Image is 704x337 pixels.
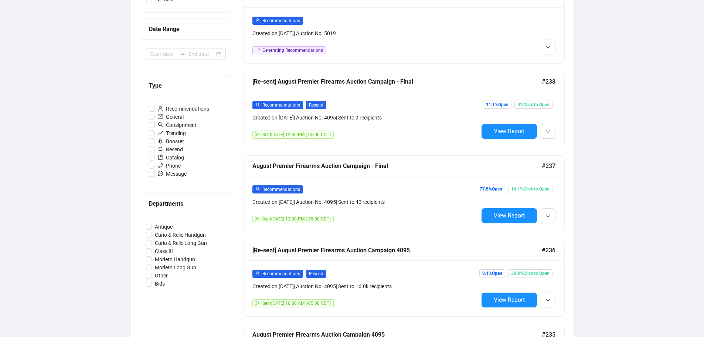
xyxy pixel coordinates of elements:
span: rise [158,130,163,135]
span: Phone [155,162,184,170]
span: Recommendations [262,102,300,108]
div: [Re-sent] August Premier Firearms Auction Campaign - Final [252,77,542,86]
div: Created on [DATE] | Auction No. 4095 | Sent to 40 recipients [252,198,479,206]
span: mail [158,114,163,119]
div: Date Range [149,24,223,34]
span: user [255,187,260,191]
span: book [158,155,163,160]
span: user [158,106,163,111]
span: send [255,216,260,221]
span: 16.1% Click to Open [508,185,552,193]
span: Sent [DATE] 10:00 AM (-05:00 CDT) [262,301,331,306]
span: loading [255,48,260,52]
span: 0% Click to Open [514,101,552,109]
div: Created on [DATE] | Auction No. 4095 | Sent to 9 recipients [252,114,479,122]
span: retweet [158,146,163,152]
input: Start date [150,50,177,58]
span: Other [152,272,171,280]
span: Modern Long Gun [152,263,199,272]
span: swap-right [180,51,186,57]
div: [Re-sent] August Premier Firearms Auction Campaign 4095 [252,246,542,255]
span: user [255,271,260,276]
span: Recommendations [262,271,300,276]
div: Created on [DATE] | Auction No. 4095 | Sent to 16.0k recipients [252,282,479,290]
span: Curio & Relic Handgun [152,231,209,239]
input: End date [188,50,215,58]
span: Sent [DATE] 12:30 PM (-05:00 CDT) [262,132,331,137]
a: [Re-sent] August Premier Firearms Auction Campaign - Final#238userRecommendationsResendCreated on... [243,71,565,148]
span: Recommendations [262,18,300,23]
span: Sent [DATE] 12:30 PM (-05:00 CDT) [262,216,331,222]
span: phone [158,163,163,168]
span: Generating Recommendations [262,48,323,53]
span: send [255,301,260,305]
span: 77.5% Open [477,185,505,193]
span: View Report [494,296,525,303]
div: Type [149,81,223,90]
span: #236 [542,246,555,255]
span: Class III [152,247,176,255]
button: View Report [482,293,537,307]
span: 8.1% Open [479,269,505,277]
div: Departments [149,199,223,208]
span: Antique [152,223,176,231]
span: 30.9% Click to Open [508,269,552,277]
span: 11.1% Open [483,101,511,109]
span: Resend [306,101,326,109]
span: down [546,45,550,50]
span: Resend [306,270,326,278]
span: Consignment [155,121,200,129]
span: #238 [542,77,555,86]
span: message [158,171,163,176]
a: August Premier Firearms Auction Campaign - Final#237userRecommendationsCreated on [DATE]| Auction... [243,155,565,232]
span: Recommendations [262,187,300,192]
button: View Report [482,124,537,139]
span: down [546,129,550,134]
button: View Report [482,208,537,223]
span: View Report [494,212,525,219]
span: Message [155,170,190,178]
span: down [546,298,550,303]
span: #237 [542,161,555,171]
span: Booster [155,137,187,145]
span: Curio & Relic Long Gun [152,239,210,247]
span: down [546,214,550,218]
span: General [155,113,187,121]
span: Trending [155,129,189,137]
div: Created on [DATE] | Auction No. 5019 [252,29,479,37]
span: user [255,18,260,23]
span: Resend [155,145,186,154]
span: search [158,122,163,127]
span: Catalog [155,154,187,162]
span: send [255,132,260,137]
span: to [180,51,186,57]
span: Modern Handgun [152,255,198,263]
span: Bids [152,280,168,288]
span: Recommendations [155,105,212,113]
a: [Re-sent] August Premier Firearms Auction Campaign 4095#236userRecommendationsResendCreated on [D... [243,240,565,317]
span: user [255,102,260,107]
div: August Premier Firearms Auction Campaign - Final [252,161,542,171]
span: View Report [494,128,525,135]
span: rocket [158,138,163,144]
